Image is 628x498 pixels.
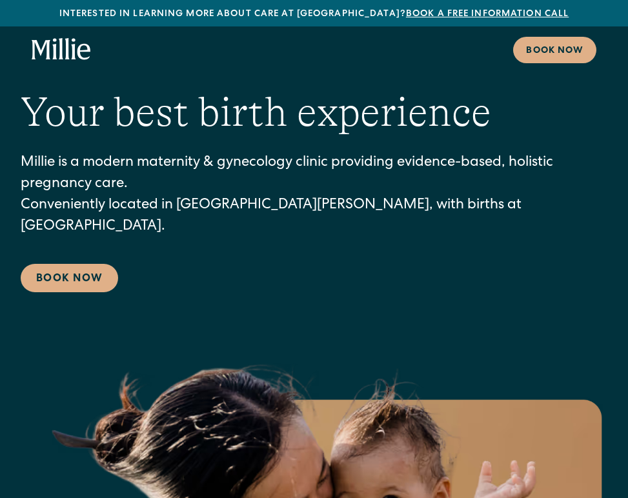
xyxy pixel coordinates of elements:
a: Book a free information call [406,10,569,19]
div: Interested in learning more about care at [GEOGRAPHIC_DATA]? [21,8,607,21]
h1: Your best birth experience [21,88,491,137]
a: home [32,38,91,61]
a: Book Now [21,264,118,292]
div: Book now [526,45,583,58]
a: Book now [513,37,596,63]
p: Millie is a modern maternity & gynecology clinic providing evidence-based, holistic pregnancy car... [21,153,607,238]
